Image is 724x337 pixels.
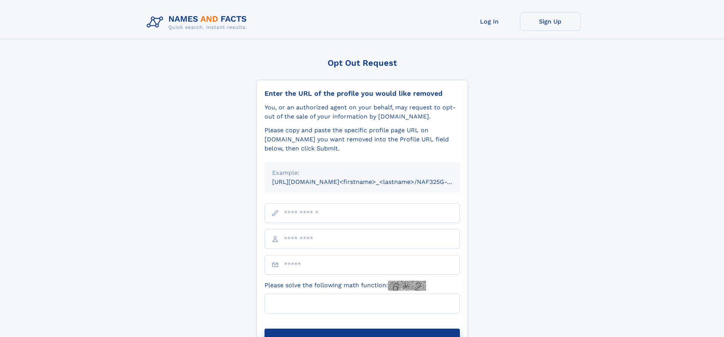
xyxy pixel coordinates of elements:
[265,281,426,291] label: Please solve the following math function:
[144,12,253,33] img: Logo Names and Facts
[265,89,460,98] div: Enter the URL of the profile you would like removed
[272,168,452,177] div: Example:
[265,103,460,121] div: You, or an authorized agent on your behalf, may request to opt-out of the sale of your informatio...
[257,58,468,68] div: Opt Out Request
[272,178,474,185] small: [URL][DOMAIN_NAME]<firstname>_<lastname>/NAF325G-xxxxxxxx
[459,12,520,31] a: Log In
[265,126,460,153] div: Please copy and paste the specific profile page URL on [DOMAIN_NAME] you want removed into the Pr...
[520,12,581,31] a: Sign Up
